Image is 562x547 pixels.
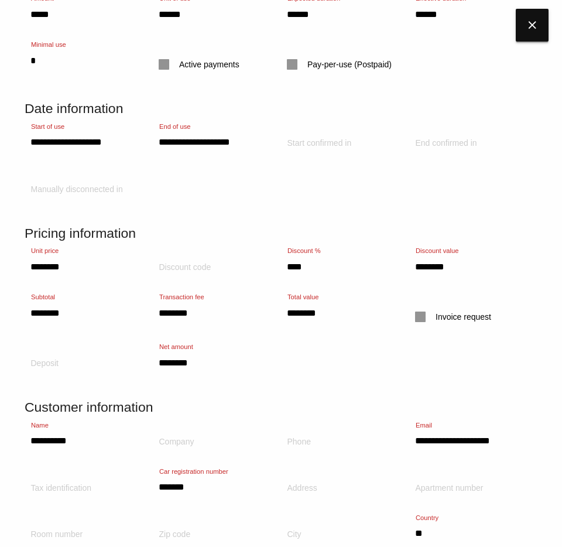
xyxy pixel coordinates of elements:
font: Country [416,514,438,521]
font: Address [287,483,317,493]
font: Customer information [25,399,153,415]
font: close [526,19,539,32]
font: City [287,529,301,539]
font: Pay-per-use (Postpaid) [307,60,392,69]
font: Email [416,421,432,429]
font: Name [31,421,49,429]
font: Pricing information [25,225,136,241]
font: Apartment number [416,483,484,493]
font: Start of use [31,122,64,130]
font: Discount code [159,262,211,272]
font: Car registration number [159,467,228,475]
font: Phone [287,437,311,446]
font: Unit price [31,247,59,255]
font: Discount % [287,247,321,255]
font: Active payments [179,60,239,69]
font: End confirmed in [416,138,477,148]
font: Transaction fee [159,293,204,301]
font: Room number [31,529,83,539]
font: Tax identification [31,483,92,493]
font: Minimal use [31,41,66,49]
font: Company [159,437,194,446]
font: Start confirmed in [287,138,352,148]
font: Invoice request [436,312,491,322]
font: Date information [25,101,123,116]
font: Deposit [31,358,59,368]
font: Net amount [159,343,193,351]
font: Total value [287,293,319,301]
font: Zip code [159,529,191,539]
font: Subtotal [31,293,55,301]
font: End of use [159,122,191,130]
font: Discount value [416,247,458,255]
font: Manually disconnected in [31,184,123,194]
